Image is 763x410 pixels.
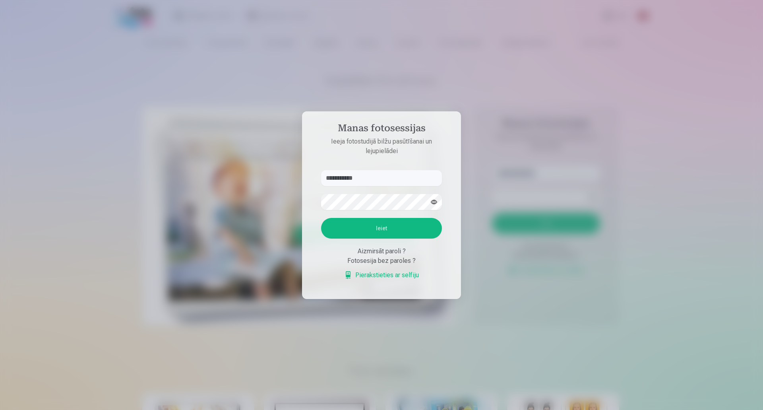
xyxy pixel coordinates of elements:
[321,247,442,256] div: Aizmirsāt paroli ?
[313,122,450,137] h4: Manas fotosessijas
[321,256,442,266] div: Fotosesija bez paroles ?
[344,270,419,280] a: Pierakstieties ar selfiju
[313,137,450,156] p: Ieeja fotostudijā bilžu pasūtīšanai un lejupielādei
[321,218,442,239] button: Ieiet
